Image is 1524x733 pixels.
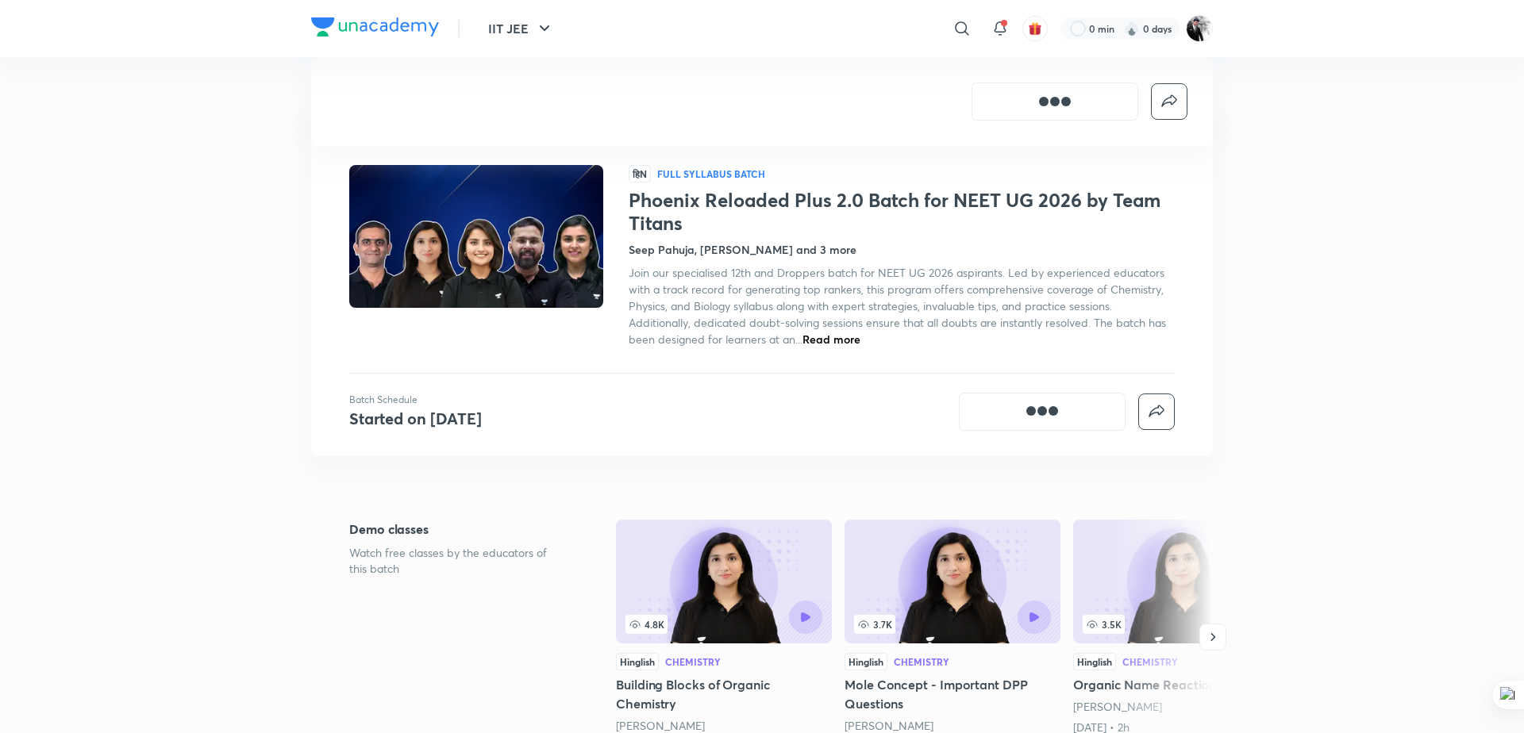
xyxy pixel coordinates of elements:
[1028,21,1042,36] img: avatar
[972,83,1138,121] button: [object Object]
[1073,699,1162,714] a: [PERSON_NAME]
[616,718,705,733] a: [PERSON_NAME]
[1073,699,1289,715] div: Akansha Karnwal
[311,17,439,40] a: Company Logo
[629,189,1175,235] h1: Phoenix Reloaded Plus 2.0 Batch for NEET UG 2026 by Team Titans
[845,653,887,670] div: Hinglish
[616,675,832,713] h5: Building Blocks of Organic Chemistry
[347,163,606,309] img: Thumbnail
[1124,21,1140,36] img: streak
[657,167,765,180] p: Full Syllabus Batch
[1083,615,1125,634] span: 3.5K
[854,615,895,634] span: 3.7K
[349,393,482,407] p: Batch Schedule
[616,653,659,670] div: Hinglish
[625,615,668,634] span: 4.8K
[1186,15,1213,42] img: Nagesh M
[349,408,482,429] h4: Started on [DATE]
[845,675,1060,713] h5: Mole Concept - Important DPP Questions
[845,718,933,733] a: [PERSON_NAME]
[1022,16,1048,41] button: avatar
[665,657,721,666] div: Chemistry
[894,657,949,666] div: Chemistry
[349,520,565,539] h5: Demo classes
[629,165,651,182] span: हिN
[1073,675,1289,694] h5: Organic Name Reaction Chart
[311,17,439,36] img: Company Logo
[959,393,1126,431] button: [object Object]
[1073,653,1116,670] div: Hinglish
[479,13,564,44] button: IIT JEE
[802,332,860,347] span: Read more
[349,545,565,577] p: Watch free classes by the educators of this batch
[629,265,1166,347] span: Join our specialised 12th and Droppers batch for NEET UG 2026 aspirants. Led by experienced educa...
[629,241,856,258] h4: Seep Pahuja, [PERSON_NAME] and 3 more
